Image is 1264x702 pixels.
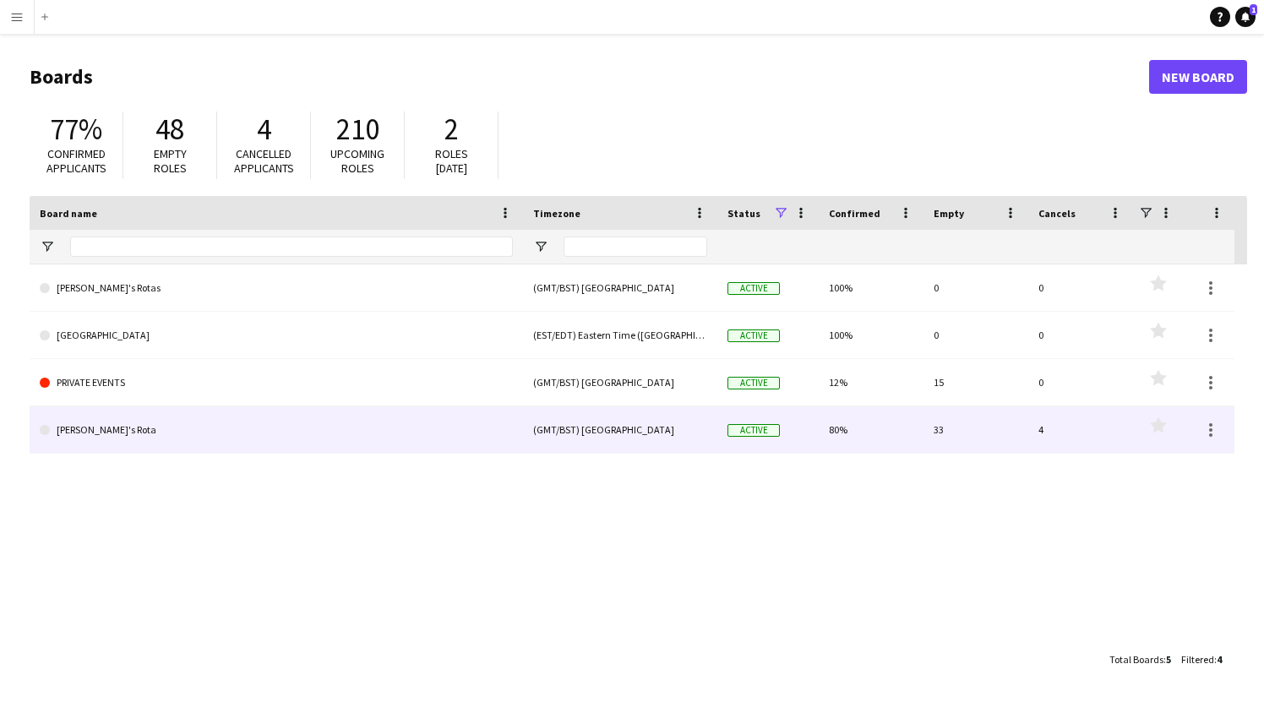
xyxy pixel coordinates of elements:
[50,111,102,148] span: 77%
[1028,312,1133,358] div: 0
[923,406,1028,453] div: 33
[1181,653,1214,666] span: Filtered
[1217,653,1222,666] span: 4
[444,111,459,148] span: 2
[523,312,717,358] div: (EST/EDT) Eastern Time ([GEOGRAPHIC_DATA] & [GEOGRAPHIC_DATA])
[727,207,760,220] span: Status
[523,359,717,405] div: (GMT/BST) [GEOGRAPHIC_DATA]
[1250,4,1257,15] span: 1
[819,359,923,405] div: 12%
[435,146,468,176] span: Roles [DATE]
[1109,653,1163,666] span: Total Boards
[40,359,513,406] a: PRIVATE EVENTS
[257,111,271,148] span: 4
[819,264,923,311] div: 100%
[1038,207,1076,220] span: Cancels
[727,329,780,342] span: Active
[46,146,106,176] span: Confirmed applicants
[1149,60,1247,94] a: New Board
[819,312,923,358] div: 100%
[1028,359,1133,405] div: 0
[829,207,880,220] span: Confirmed
[1166,653,1171,666] span: 5
[330,146,384,176] span: Upcoming roles
[1109,643,1171,676] div: :
[70,237,513,257] input: Board name Filter Input
[727,424,780,437] span: Active
[234,146,294,176] span: Cancelled applicants
[1235,7,1256,27] a: 1
[934,207,964,220] span: Empty
[40,264,513,312] a: [PERSON_NAME]'s Rotas
[40,207,97,220] span: Board name
[1181,643,1222,676] div: :
[155,111,184,148] span: 48
[40,406,513,454] a: [PERSON_NAME]'s Rota
[1028,406,1133,453] div: 4
[923,264,1028,311] div: 0
[40,239,55,254] button: Open Filter Menu
[1028,264,1133,311] div: 0
[923,359,1028,405] div: 15
[564,237,707,257] input: Timezone Filter Input
[154,146,187,176] span: Empty roles
[923,312,1028,358] div: 0
[533,207,580,220] span: Timezone
[727,282,780,295] span: Active
[40,312,513,359] a: [GEOGRAPHIC_DATA]
[819,406,923,453] div: 80%
[523,406,717,453] div: (GMT/BST) [GEOGRAPHIC_DATA]
[523,264,717,311] div: (GMT/BST) [GEOGRAPHIC_DATA]
[30,64,1149,90] h1: Boards
[533,239,548,254] button: Open Filter Menu
[336,111,379,148] span: 210
[727,377,780,389] span: Active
